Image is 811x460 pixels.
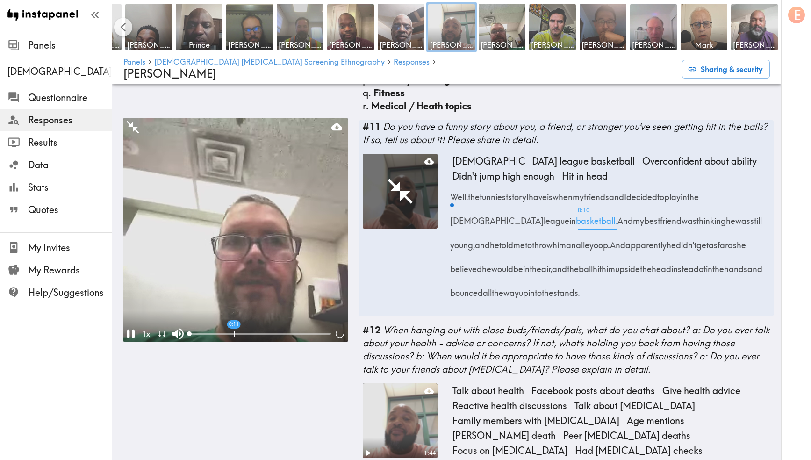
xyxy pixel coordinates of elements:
span: apparently [625,230,667,253]
span: the [530,254,541,278]
span: Give health advice [659,383,744,398]
div: q. [363,86,770,100]
span: he [726,206,735,230]
a: [PERSON_NAME] [729,2,780,52]
span: [PERSON_NAME] [380,40,423,50]
span: Medical / Heath topics [371,100,472,112]
span: my [573,182,584,206]
span: head [652,254,671,278]
span: the [712,254,724,278]
span: Mark [682,40,725,50]
span: to [657,182,664,206]
figure: Play1:44 [363,383,438,458]
span: Talk about [MEDICAL_DATA] [571,398,699,413]
span: [PERSON_NAME] death [449,428,560,443]
span: ball [579,254,593,278]
span: the [492,278,503,302]
span: be [513,254,523,278]
button: Minimize [125,120,140,135]
span: to [525,230,532,253]
a: [PERSON_NAME] [123,2,174,52]
span: him [602,254,615,278]
button: Sharing & security [682,60,770,79]
span: Reactive health discussions [449,398,571,413]
span: friends [584,182,609,206]
span: [PERSON_NAME] [481,40,524,50]
span: he [490,230,499,253]
span: league [544,206,569,230]
span: the [468,182,480,206]
div: 1 x [138,327,154,341]
span: My Invites [28,241,112,254]
span: in [681,182,687,206]
span: funniest [480,182,508,206]
span: And [610,230,625,253]
button: Play video here [363,154,438,229]
span: he [482,254,491,278]
a: [PERSON_NAME] [578,2,628,52]
span: instead [671,254,699,278]
div: Male Prostate Cancer Screening Ethnography [7,65,112,78]
span: [DEMOGRAPHIC_DATA] [450,206,544,230]
button: Scroll left [114,18,132,36]
span: and [747,254,762,278]
span: [PERSON_NAME] [531,40,574,50]
a: [PERSON_NAME] [477,2,527,52]
div: 1:44 [421,449,438,457]
figure: MinimizePause1xMute0:11 [123,118,348,342]
span: me [513,230,525,253]
a: Panels [123,58,145,67]
span: Well, [450,182,468,206]
span: all [483,278,492,302]
button: E [787,6,806,24]
span: still [750,206,762,230]
span: [PERSON_NAME] [632,40,675,50]
span: Fitness [373,87,405,99]
b: #12 [363,324,380,336]
span: alley [576,230,594,253]
a: Responses [394,58,430,67]
span: Stats [28,181,112,194]
span: Questionnaire [28,91,112,104]
span: up [519,278,528,302]
span: [PERSON_NAME] [581,40,624,50]
span: would [491,254,513,278]
span: best [644,206,660,230]
span: and [475,230,490,253]
span: of [699,254,706,278]
span: stands. [553,278,580,302]
span: hit [593,254,602,278]
span: Hit in head [558,169,611,184]
span: air, [541,254,552,278]
span: as [709,230,718,253]
span: the [567,254,579,278]
span: oop. [594,230,610,253]
span: I [526,182,529,206]
a: Mark [679,2,729,52]
span: was [735,206,750,230]
span: [DEMOGRAPHIC_DATA] [MEDICAL_DATA] Screening Ethnography [7,65,112,78]
span: is [547,182,553,206]
span: story [508,182,526,206]
span: Quotes [28,203,112,216]
a: [PERSON_NAME] [527,2,578,52]
span: [PERSON_NAME] [329,40,372,50]
span: [PERSON_NAME] [279,40,322,50]
span: way [503,278,519,302]
span: didn't [676,230,696,253]
span: Data [28,158,112,172]
span: upside [615,254,640,278]
button: Play [363,448,373,458]
span: Didn't jump high enough [449,169,558,184]
span: [PERSON_NAME] [228,40,271,50]
span: play [664,182,681,206]
span: My Rewards [28,264,112,277]
span: And [617,206,633,230]
span: Panels [28,39,112,52]
span: and [552,254,567,278]
a: [PERSON_NAME] [376,2,426,52]
span: Family members with [MEDICAL_DATA] [449,413,623,428]
div: r. [363,100,770,113]
a: [DEMOGRAPHIC_DATA] [MEDICAL_DATA] Screening Ethnography [154,58,385,67]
